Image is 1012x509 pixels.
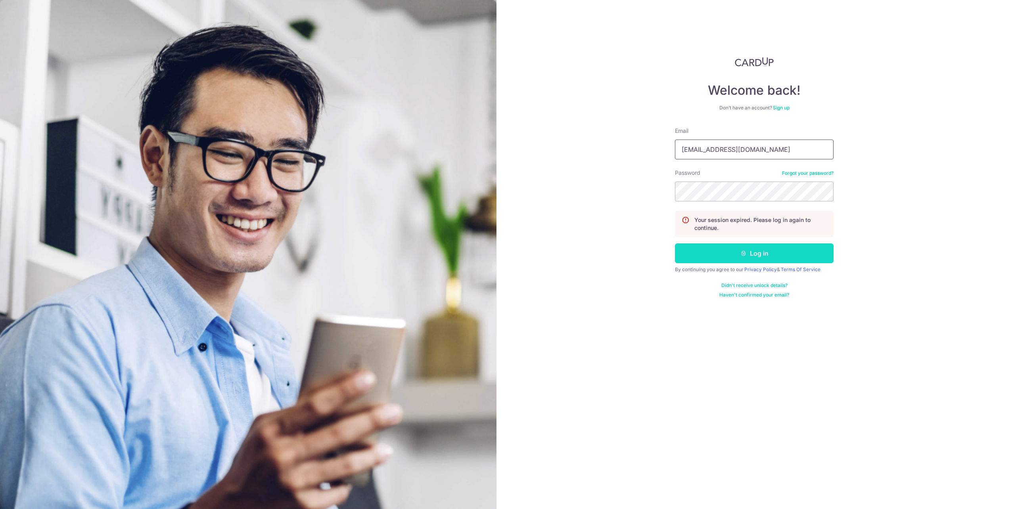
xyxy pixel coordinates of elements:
input: Enter your Email [675,140,834,159]
h4: Welcome back! [675,82,834,98]
p: Your session expired. Please log in again to continue. [694,216,827,232]
div: Don’t have an account? [675,105,834,111]
label: Password [675,169,700,177]
a: Sign up [773,105,790,111]
a: Terms Of Service [781,266,820,272]
button: Log in [675,243,834,263]
a: Haven't confirmed your email? [719,292,789,298]
label: Email [675,127,688,135]
a: Didn't receive unlock details? [721,282,788,289]
div: By continuing you agree to our & [675,266,834,273]
a: Forgot your password? [782,170,834,176]
a: Privacy Policy [744,266,777,272]
img: CardUp Logo [735,57,774,67]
